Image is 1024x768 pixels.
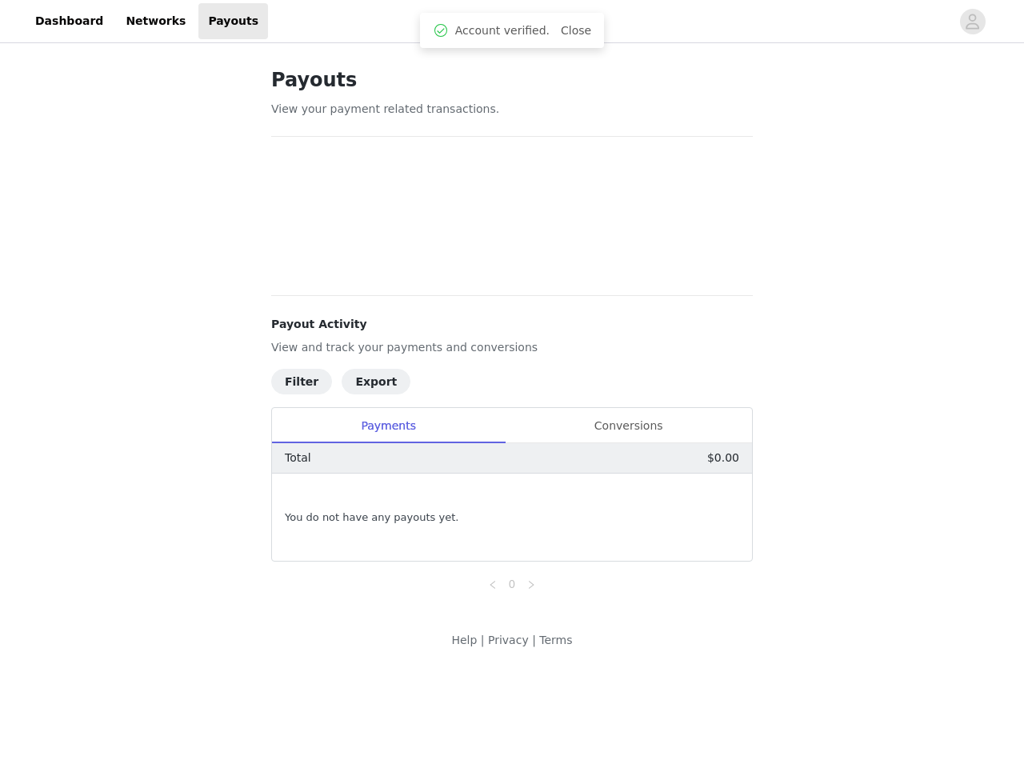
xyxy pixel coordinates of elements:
[532,634,536,646] span: |
[271,66,753,94] h1: Payouts
[965,9,980,34] div: avatar
[116,3,195,39] a: Networks
[707,450,739,466] p: $0.00
[503,575,521,593] a: 0
[561,24,591,37] a: Close
[271,369,332,394] button: Filter
[271,339,753,356] p: View and track your payments and conversions
[285,450,311,466] p: Total
[488,634,529,646] a: Privacy
[526,580,536,590] i: icon: right
[483,574,502,594] li: Previous Page
[272,408,505,444] div: Payments
[502,574,522,594] li: 0
[505,408,752,444] div: Conversions
[285,510,458,526] span: You do not have any payouts yet.
[451,634,477,646] a: Help
[455,22,550,39] span: Account verified.
[271,316,753,333] h4: Payout Activity
[539,634,572,646] a: Terms
[522,574,541,594] li: Next Page
[342,369,410,394] button: Export
[198,3,268,39] a: Payouts
[481,634,485,646] span: |
[271,101,753,118] p: View your payment related transactions.
[26,3,113,39] a: Dashboard
[488,580,498,590] i: icon: left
